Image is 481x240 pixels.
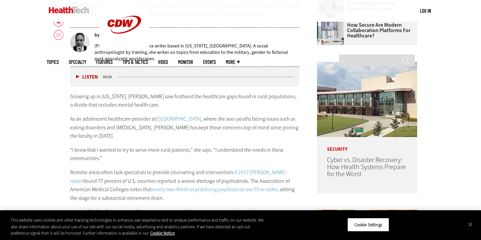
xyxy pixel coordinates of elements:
div: This website uses cookies and other tracking technologies to enhance user experience and to analy... [11,217,265,237]
a: nearly two-thirds of practicing psychiatrists are 55 or older [152,186,277,193]
div: duration [102,74,117,80]
img: University of Vermont Medical Center’s main campus [317,62,417,137]
a: MonITor [178,59,193,65]
a: federal data shows [234,208,275,215]
a: [GEOGRAPHIC_DATA] [156,115,201,122]
span: Topics [47,59,59,65]
a: Cyber vs. Disaster Recovery: How Health Systems Prepare for the Worst [327,155,406,178]
button: Listen [76,75,98,80]
a: Events [203,59,216,65]
a: Log in [420,8,431,14]
a: Video [158,59,168,65]
p: Security [317,137,417,152]
span: Specialty [69,59,86,65]
p: “I knew that I wanted to try to serve more rural patients,” she says. “I understand the needs in ... [70,146,299,163]
div: User menu [420,7,431,14]
span: More [226,59,240,65]
button: Cookie Settings [347,218,389,232]
p: Remote areas often lack specialists to provide counseling and intervention: found 77 percent of U... [70,168,299,202]
a: Features [96,59,113,65]
a: CDW [99,44,149,51]
div: media player [70,67,299,87]
p: As an adolescent healthcare provider at , where she sees youths facing issues such as eating diso... [70,115,299,140]
a: Tips & Tactics [123,59,148,65]
p: Meanwhile, 1 in 5 Americans will experience a mental illness in a given year, . [70,208,299,216]
a: More information about your privacy [150,230,175,236]
img: Home [49,7,89,13]
button: Close [463,217,478,232]
p: Growing up in [US_STATE], [PERSON_NAME] saw firsthand the healthcare gaps found in rural populati... [70,92,299,109]
a: A 2017 [PERSON_NAME] report [70,169,286,185]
